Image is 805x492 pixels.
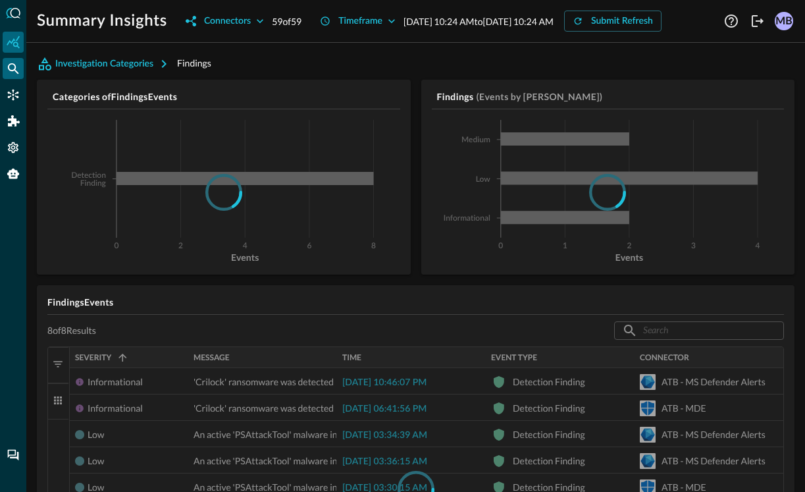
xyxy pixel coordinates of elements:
[3,163,24,184] div: Query Agent
[177,57,211,68] span: Findings
[37,11,167,32] h1: Summary Insights
[476,90,602,103] h5: (Events by [PERSON_NAME])
[3,84,24,105] div: Connectors
[721,11,742,32] button: Help
[643,318,754,342] input: Search
[3,111,24,132] div: Addons
[437,90,474,103] h5: Findings
[403,14,554,28] p: [DATE] 10:24 AM to [DATE] 10:24 AM
[47,296,784,309] h5: Findings Events
[747,11,768,32] button: Logout
[272,14,301,28] p: 59 of 59
[312,11,403,32] button: Timeframe
[564,11,662,32] button: Submit Refresh
[204,13,251,30] div: Connectors
[47,325,96,337] p: 8 of 8 Results
[37,53,177,74] button: Investigation Categories
[775,12,793,30] div: MB
[53,90,400,103] h5: Categories of Findings Events
[3,58,24,79] div: Federated Search
[338,13,382,30] div: Timeframe
[3,445,24,466] div: Chat
[3,32,24,53] div: Summary Insights
[591,13,653,30] div: Submit Refresh
[178,11,272,32] button: Connectors
[3,137,24,158] div: Settings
